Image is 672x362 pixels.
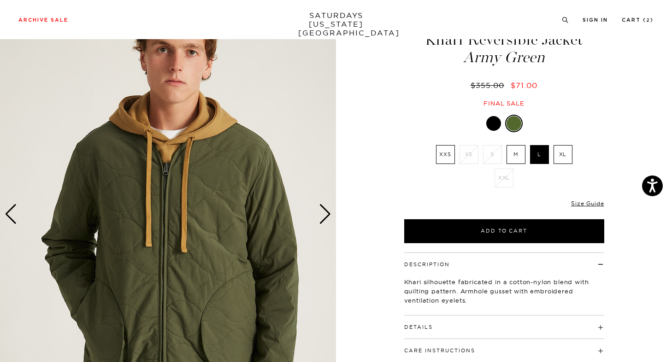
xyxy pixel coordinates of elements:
button: Care Instructions [404,348,475,353]
div: Next slide [319,204,331,224]
p: Khari silhouette fabricated in a cotton-nylon blend with quilting pattern. Armhole gusset with em... [404,277,604,305]
a: SATURDAYS[US_STATE][GEOGRAPHIC_DATA] [298,11,374,37]
label: XXS [436,145,455,164]
a: Size Guide [571,200,604,207]
a: Archive Sale [18,18,68,23]
del: $355.00 [471,81,508,90]
small: 2 [646,18,650,23]
button: Description [404,262,450,267]
span: $71.00 [511,81,537,90]
h1: Khari Reversible Jacket [403,32,606,65]
a: Cart (2) [622,18,654,23]
span: Army Green [403,50,606,65]
button: Details [404,325,433,330]
label: M [507,145,525,164]
div: Previous slide [5,204,17,224]
label: XL [554,145,572,164]
label: L [530,145,549,164]
div: Final sale [403,99,606,107]
a: Sign In [583,18,608,23]
button: Add to Cart [404,219,604,243]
